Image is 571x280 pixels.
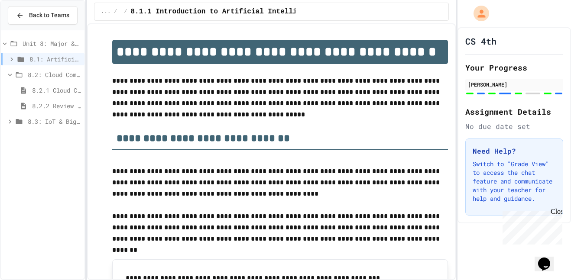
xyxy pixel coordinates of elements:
iframe: chat widget [499,208,562,245]
span: 8.1: Artificial Intelligence Basics [29,55,81,64]
h2: Your Progress [465,61,563,74]
div: My Account [464,3,491,23]
iframe: chat widget [535,245,562,271]
p: Switch to "Grade View" to access the chat feature and communicate with your teacher for help and ... [473,160,556,203]
h1: CS 4th [465,35,496,47]
h3: Need Help? [473,146,556,156]
span: / [124,8,127,15]
div: No due date set [465,121,563,132]
span: 8.2: Cloud Computing [28,70,81,79]
h2: Assignment Details [465,106,563,118]
span: Unit 8: Major & Emerging Technologies [23,39,81,48]
div: [PERSON_NAME] [468,80,561,88]
div: Chat with us now!Close [3,3,60,55]
span: 8.2.1 Cloud Computing: Transforming the Digital World [32,86,81,95]
button: Back to Teams [8,6,78,25]
span: ... [101,8,111,15]
span: Back to Teams [29,11,69,20]
span: 8.2.2 Review - Cloud Computing [32,101,81,110]
span: 8.3: IoT & Big Data [28,117,81,126]
span: / [114,8,117,15]
span: 8.1.1 Introduction to Artificial Intelligence [131,6,318,17]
